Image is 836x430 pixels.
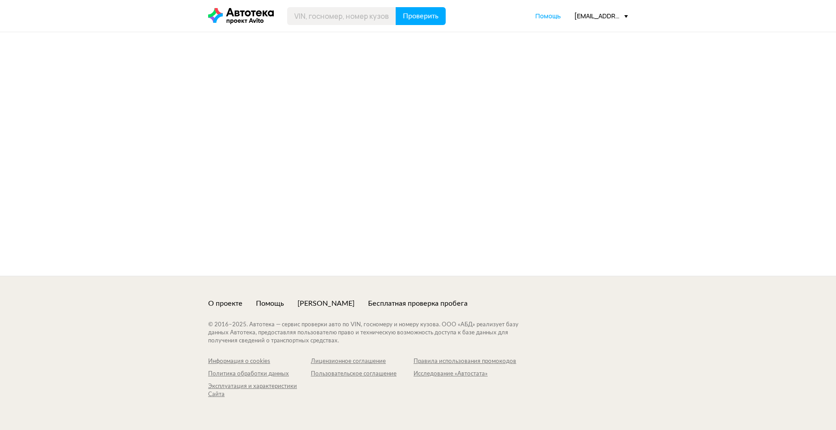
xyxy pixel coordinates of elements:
span: Проверить [403,13,439,20]
a: О проекте [208,299,242,308]
a: Политика обработки данных [208,370,311,378]
a: Лицензионное соглашение [311,358,414,366]
a: [PERSON_NAME] [297,299,355,308]
a: Помощь [535,12,561,21]
div: [EMAIL_ADDRESS][DOMAIN_NAME] [574,12,628,20]
div: © 2016– 2025 . Автотека — сервис проверки авто по VIN, госномеру и номеру кузова. ООО «АБД» реали... [208,321,536,345]
span: Помощь [535,12,561,20]
a: Информация о cookies [208,358,311,366]
a: Правила использования промокодов [414,358,516,366]
a: Бесплатная проверка пробега [368,299,468,308]
a: Эксплуатация и характеристики Сайта [208,383,311,399]
a: Исследование «Автостата» [414,370,516,378]
a: Помощь [256,299,284,308]
a: Пользовательское соглашение [311,370,414,378]
button: Проверить [396,7,446,25]
input: VIN, госномер, номер кузова [287,7,396,25]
